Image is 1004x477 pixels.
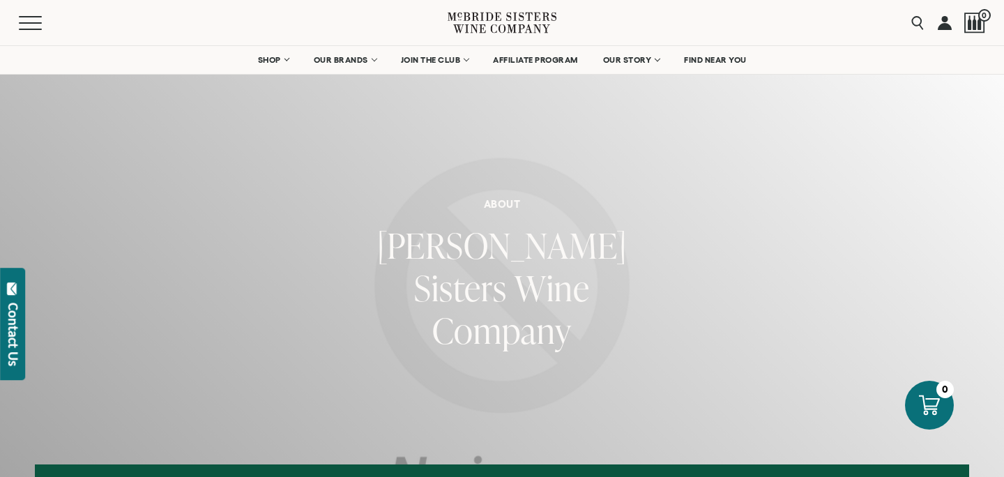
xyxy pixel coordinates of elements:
h6: About [484,198,521,211]
span: [PERSON_NAME] [377,221,627,269]
span: OUR STORY [603,55,652,65]
span: Sisters [414,264,507,312]
a: AFFILIATE PROGRAM [484,46,587,74]
a: FIND NEAR YOU [675,46,756,74]
div: Contact Us [6,303,20,366]
button: Mobile Menu Trigger [19,16,69,30]
a: OUR BRANDS [305,46,385,74]
span: SHOP [258,55,282,65]
span: JOIN THE CLUB [401,55,461,65]
a: SHOP [249,46,298,74]
div: 0 [936,381,954,398]
a: OUR STORY [594,46,669,74]
span: OUR BRANDS [314,55,368,65]
span: AFFILIATE PROGRAM [493,55,578,65]
span: Wine [515,264,590,312]
span: Company [432,306,572,354]
span: FIND NEAR YOU [684,55,747,65]
span: 0 [978,9,991,22]
a: JOIN THE CLUB [392,46,478,74]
